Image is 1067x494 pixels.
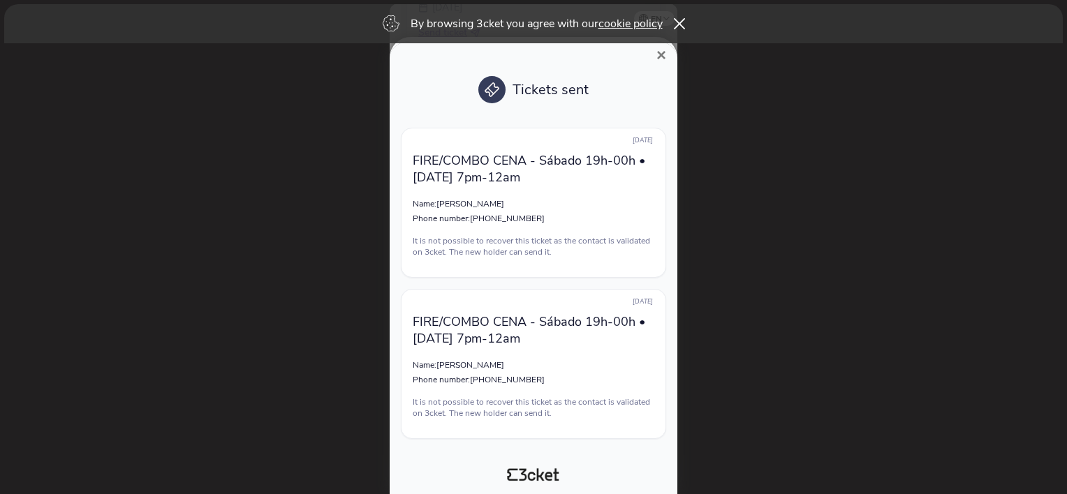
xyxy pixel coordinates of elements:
[413,235,654,257] p: It is not possible to recover this ticket as the contact is validated on 3cket. The new holder ca...
[413,374,654,385] p: Phone number:
[470,213,545,224] span: [PHONE_NUMBER]
[413,213,654,224] p: Phone number:
[413,198,654,209] p: Name:
[413,396,654,419] p: It is not possible to recover this ticket as the contact is validated on 3cket. The new holder ca...
[413,359,654,370] p: Name:
[413,313,654,347] p: FIRE/COMBO CENA - Sábado 19h-00h • [DATE] 7pm-12am
[411,16,663,31] p: By browsing 3cket you agree with our
[598,16,663,31] a: cookie policy
[513,80,589,99] span: Tickets sent
[470,374,545,385] span: [PHONE_NUMBER]
[633,136,653,144] span: [DATE]
[413,152,654,186] p: FIRE/COMBO CENA - Sábado 19h-00h • [DATE] 7pm-12am
[436,198,504,209] span: [PERSON_NAME]
[436,359,504,370] span: [PERSON_NAME]
[633,297,653,306] span: [DATE]
[656,45,666,64] span: ×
